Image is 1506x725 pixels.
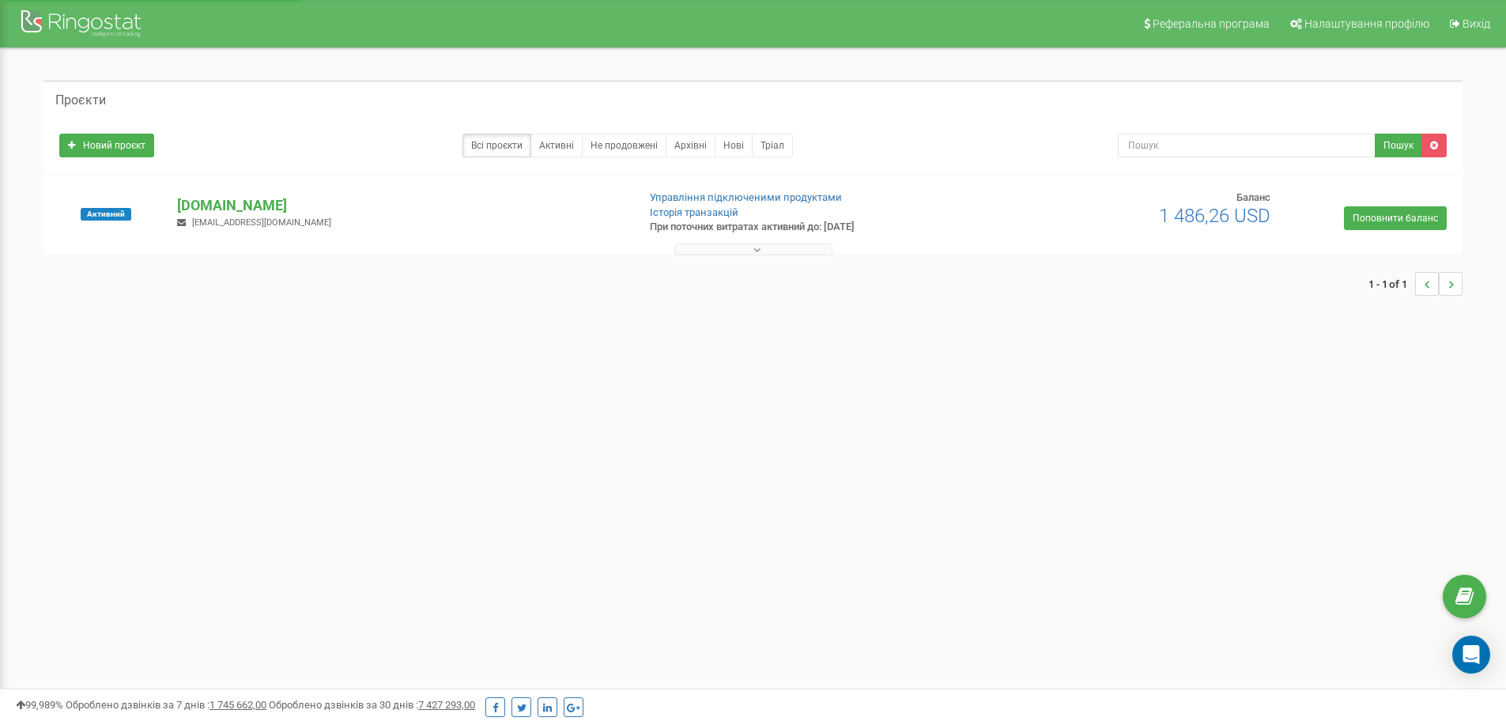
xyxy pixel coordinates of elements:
span: 99,989% [16,699,63,711]
a: Управління підключеними продуктами [650,191,842,203]
p: [DOMAIN_NAME] [177,195,624,216]
h5: Проєкти [55,93,106,108]
u: 1 745 662,00 [209,699,266,711]
a: Новий проєкт [59,134,154,157]
span: Активний [81,208,131,221]
div: Open Intercom Messenger [1452,636,1490,674]
a: Історія транзакцій [650,206,738,218]
p: При поточних витратах активний до: [DATE] [650,220,979,235]
span: Баланс [1236,191,1270,203]
span: Оброблено дзвінків за 7 днів : [66,699,266,711]
span: 1 - 1 of 1 [1368,272,1415,296]
button: Пошук [1375,134,1422,157]
nav: ... [1368,256,1463,312]
a: Архівні [666,134,715,157]
a: Активні [530,134,583,157]
a: Нові [715,134,753,157]
u: 7 427 293,00 [418,699,475,711]
span: Оброблено дзвінків за 30 днів : [269,699,475,711]
input: Пошук [1118,134,1376,157]
a: Поповнити баланс [1344,206,1447,230]
span: 1 486,26 USD [1159,205,1270,227]
span: Реферальна програма [1153,17,1270,30]
a: Не продовжені [582,134,666,157]
a: Всі проєкти [462,134,531,157]
a: Тріал [752,134,793,157]
span: Налаштування профілю [1304,17,1429,30]
span: [EMAIL_ADDRESS][DOMAIN_NAME] [192,217,331,228]
span: Вихід [1463,17,1490,30]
